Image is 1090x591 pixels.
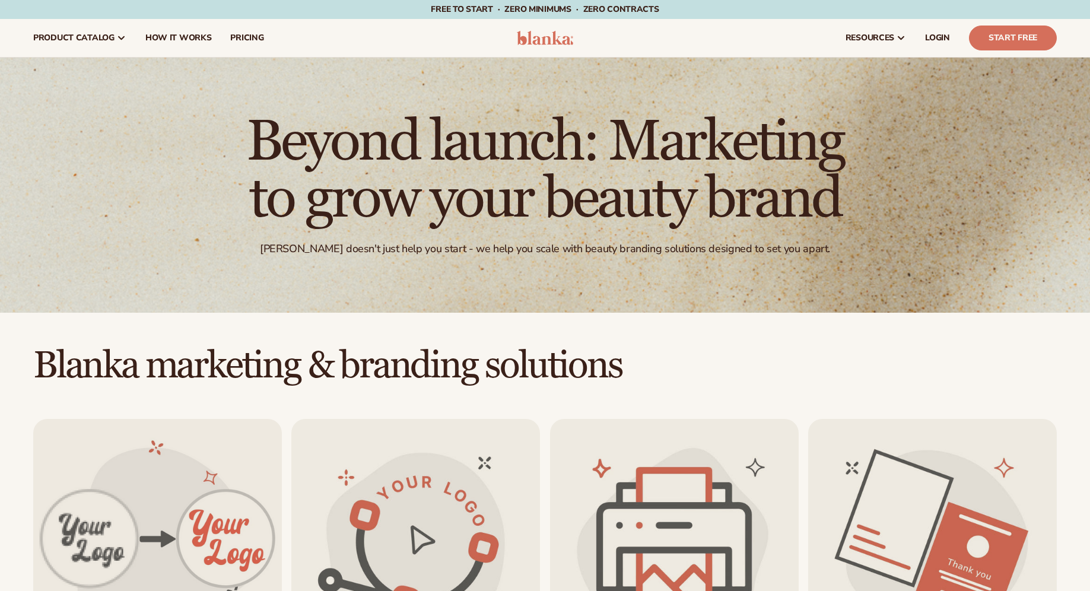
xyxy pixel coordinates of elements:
[219,114,872,228] h1: Beyond launch: Marketing to grow your beauty brand
[431,4,659,15] span: Free to start · ZERO minimums · ZERO contracts
[221,19,273,57] a: pricing
[846,33,894,43] span: resources
[145,33,212,43] span: How It Works
[969,26,1057,50] a: Start Free
[136,19,221,57] a: How It Works
[33,33,115,43] span: product catalog
[517,31,573,45] img: logo
[836,19,916,57] a: resources
[916,19,959,57] a: LOGIN
[230,33,263,43] span: pricing
[925,33,950,43] span: LOGIN
[260,242,830,256] div: [PERSON_NAME] doesn't just help you start - we help you scale with beauty branding solutions desi...
[24,19,136,57] a: product catalog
